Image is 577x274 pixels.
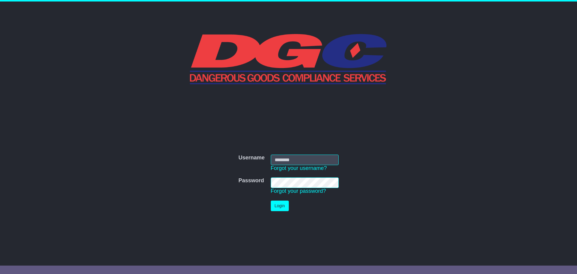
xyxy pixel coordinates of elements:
button: Login [271,201,289,211]
img: DGC QLD [190,33,387,84]
label: Username [238,155,264,161]
label: Password [238,177,264,184]
a: Forgot your password? [271,188,326,194]
a: Forgot your username? [271,165,327,171]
